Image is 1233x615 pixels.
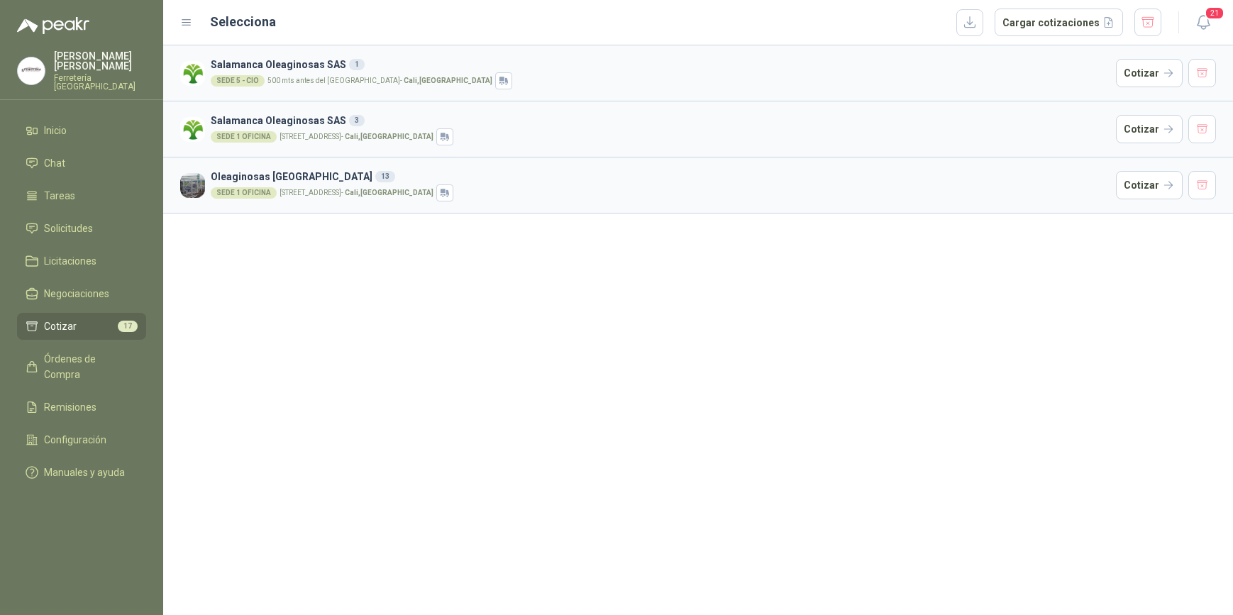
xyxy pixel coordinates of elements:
[17,248,146,275] a: Licitaciones
[1205,6,1224,20] span: 21
[211,169,1110,184] h3: Oleaginosas [GEOGRAPHIC_DATA]
[1190,10,1216,35] button: 21
[1116,171,1183,199] button: Cotizar
[995,9,1123,37] button: Cargar cotizaciones
[211,131,277,143] div: SEDE 1 OFICINA
[44,465,125,480] span: Manuales y ayuda
[17,17,89,34] img: Logo peakr
[44,318,77,334] span: Cotizar
[404,77,492,84] strong: Cali , [GEOGRAPHIC_DATA]
[210,12,276,32] h2: Selecciona
[54,74,146,91] p: Ferretería [GEOGRAPHIC_DATA]
[345,133,433,140] strong: Cali , [GEOGRAPHIC_DATA]
[211,75,265,87] div: SEDE 5 - CIO
[44,221,93,236] span: Solicitudes
[280,189,433,196] p: [STREET_ADDRESS] -
[44,253,96,269] span: Licitaciones
[211,187,277,199] div: SEDE 1 OFICINA
[44,432,106,448] span: Configuración
[118,321,138,332] span: 17
[17,280,146,307] a: Negociaciones
[180,61,205,86] img: Company Logo
[1116,115,1183,143] button: Cotizar
[180,117,205,142] img: Company Logo
[211,113,1110,128] h3: Salamanca Oleaginosas SAS
[280,133,433,140] p: [STREET_ADDRESS] -
[44,399,96,415] span: Remisiones
[349,59,365,70] div: 1
[345,189,433,196] strong: Cali , [GEOGRAPHIC_DATA]
[180,173,205,198] img: Company Logo
[44,351,133,382] span: Órdenes de Compra
[54,51,146,71] p: [PERSON_NAME] [PERSON_NAME]
[44,123,67,138] span: Inicio
[44,286,109,301] span: Negociaciones
[17,394,146,421] a: Remisiones
[17,117,146,144] a: Inicio
[1116,59,1183,87] button: Cotizar
[44,155,65,171] span: Chat
[18,57,45,84] img: Company Logo
[267,77,492,84] p: 500 mts antes del [GEOGRAPHIC_DATA] -
[17,426,146,453] a: Configuración
[17,215,146,242] a: Solicitudes
[211,57,1110,72] h3: Salamanca Oleaginosas SAS
[17,150,146,177] a: Chat
[17,182,146,209] a: Tareas
[349,115,365,126] div: 3
[375,171,395,182] div: 13
[44,188,75,204] span: Tareas
[17,313,146,340] a: Cotizar17
[17,345,146,388] a: Órdenes de Compra
[17,459,146,486] a: Manuales y ayuda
